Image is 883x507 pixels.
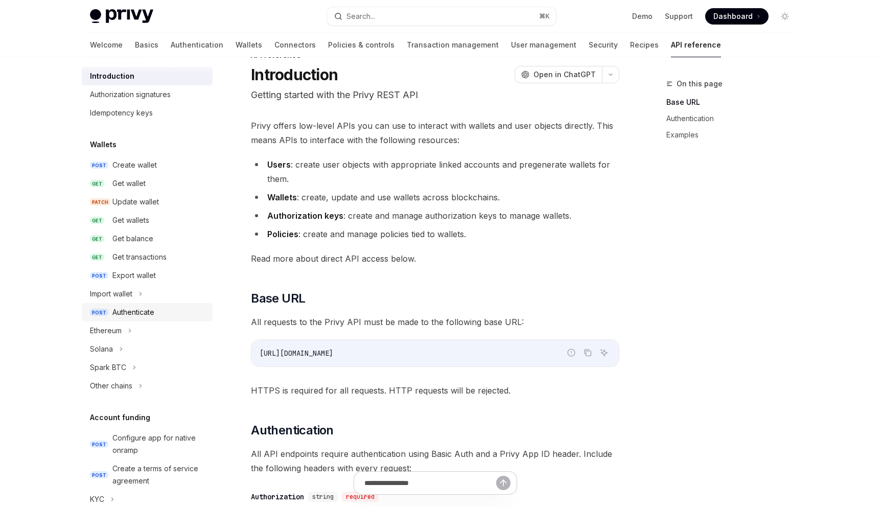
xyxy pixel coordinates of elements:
[112,251,167,263] div: Get transactions
[112,432,206,456] div: Configure app for native onramp
[251,227,619,241] li: : create and manage policies tied to wallets.
[82,248,213,266] a: GETGet transactions
[112,214,149,226] div: Get wallets
[112,463,206,487] div: Create a terms of service agreement
[251,315,619,329] span: All requests to the Privy API must be made to the following base URL:
[90,411,150,424] h5: Account funding
[705,8,769,25] a: Dashboard
[251,290,305,307] span: Base URL
[632,11,653,21] a: Demo
[112,306,154,318] div: Authenticate
[671,33,721,57] a: API reference
[112,269,156,282] div: Export wallet
[666,127,801,143] a: Examples
[267,211,343,221] strong: Authorization keys
[251,157,619,186] li: : create user objects with appropriate linked accounts and pregenerate wallets for them.
[112,159,157,171] div: Create wallet
[82,85,213,104] a: Authorization signatures
[82,156,213,174] a: POSTCreate wallet
[677,78,723,90] span: On this page
[90,235,104,243] span: GET
[90,288,132,300] div: Import wallet
[665,11,693,21] a: Support
[251,65,338,84] h1: Introduction
[90,162,108,169] span: POST
[82,429,213,459] a: POSTConfigure app for native onramp
[251,190,619,204] li: : create, update and use wallets across blockchains.
[251,119,619,147] span: Privy offers low-level APIs you can use to interact with wallets and user objects directly. This ...
[90,493,104,505] div: KYC
[267,229,298,239] strong: Policies
[713,11,753,21] span: Dashboard
[171,33,223,57] a: Authentication
[589,33,618,57] a: Security
[112,196,159,208] div: Update wallet
[597,346,611,359] button: Ask AI
[90,471,108,479] span: POST
[539,12,550,20] span: ⌘ K
[90,441,108,448] span: POST
[630,33,659,57] a: Recipes
[327,7,556,26] button: Search...⌘K
[90,33,123,57] a: Welcome
[90,217,104,224] span: GET
[251,447,619,475] span: All API endpoints require authentication using Basic Auth and a Privy App ID header. Include the ...
[666,110,801,127] a: Authentication
[251,209,619,223] li: : create and manage authorization keys to manage wallets.
[112,233,153,245] div: Get balance
[565,346,578,359] button: Report incorrect code
[328,33,394,57] a: Policies & controls
[82,193,213,211] a: PATCHUpdate wallet
[90,309,108,316] span: POST
[260,349,333,358] span: [URL][DOMAIN_NAME]
[90,88,171,101] div: Authorization signatures
[90,107,153,119] div: Idempotency keys
[90,139,117,151] h5: Wallets
[267,159,291,170] strong: Users
[407,33,499,57] a: Transaction management
[267,192,297,202] strong: Wallets
[82,459,213,490] a: POSTCreate a terms of service agreement
[251,88,619,102] p: Getting started with the Privy REST API
[515,66,602,83] button: Open in ChatGPT
[666,94,801,110] a: Base URL
[90,70,134,82] div: Introduction
[533,70,596,80] span: Open in ChatGPT
[346,10,375,22] div: Search...
[274,33,316,57] a: Connectors
[82,211,213,229] a: GETGet wallets
[90,272,108,280] span: POST
[581,346,594,359] button: Copy the contents from the code block
[251,251,619,266] span: Read more about direct API access below.
[112,177,146,190] div: Get wallet
[777,8,793,25] button: Toggle dark mode
[236,33,262,57] a: Wallets
[82,229,213,248] a: GETGet balance
[251,383,619,398] span: HTTPS is required for all requests. HTTP requests will be rejected.
[90,180,104,188] span: GET
[90,380,132,392] div: Other chains
[511,33,576,57] a: User management
[82,303,213,321] a: POSTAuthenticate
[82,174,213,193] a: GETGet wallet
[496,476,510,490] button: Send message
[90,361,126,374] div: Spark BTC
[82,104,213,122] a: Idempotency keys
[90,325,122,337] div: Ethereum
[90,9,153,24] img: light logo
[90,343,113,355] div: Solana
[90,198,110,206] span: PATCH
[135,33,158,57] a: Basics
[82,266,213,285] a: POSTExport wallet
[90,253,104,261] span: GET
[82,67,213,85] a: Introduction
[251,422,334,439] span: Authentication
